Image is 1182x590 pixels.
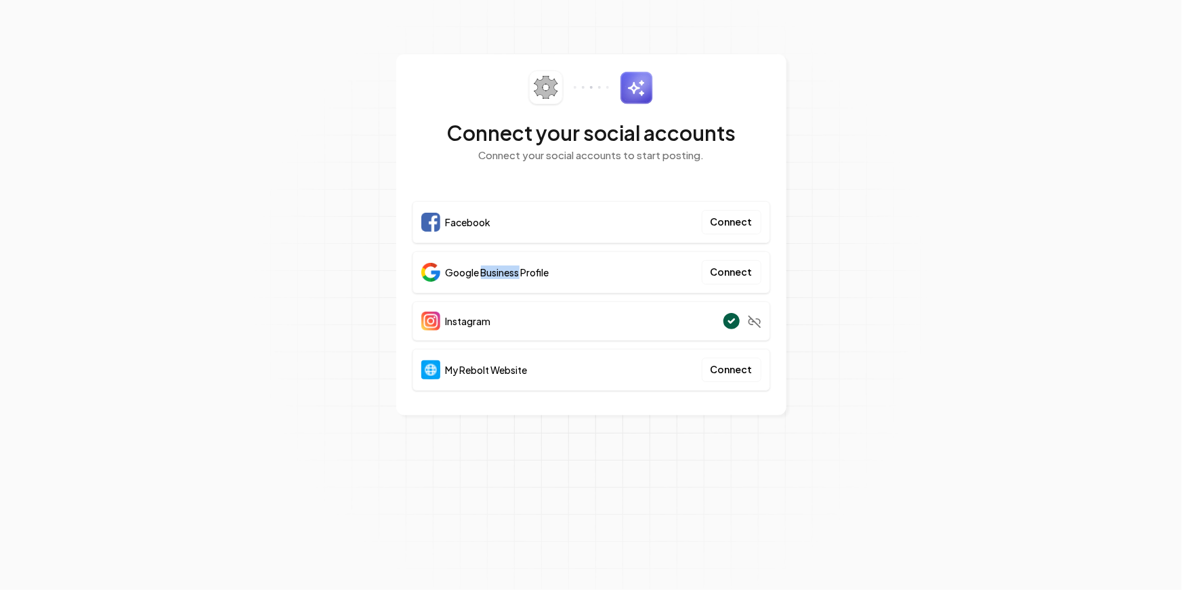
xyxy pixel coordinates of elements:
button: Connect [702,260,761,285]
h2: Connect your social accounts [413,121,770,145]
img: Google [421,263,440,282]
span: Instagram [446,314,491,328]
span: Google Business Profile [446,266,549,279]
img: connector-dots.svg [574,86,609,89]
p: Connect your social accounts to start posting. [413,148,770,163]
img: Website [421,360,440,379]
img: Facebook [421,213,440,232]
span: My Rebolt Website [446,363,528,377]
button: Connect [702,210,761,234]
img: Instagram [421,312,440,331]
img: sparkles.svg [620,71,653,104]
button: Connect [702,358,761,382]
span: Facebook [446,215,491,229]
